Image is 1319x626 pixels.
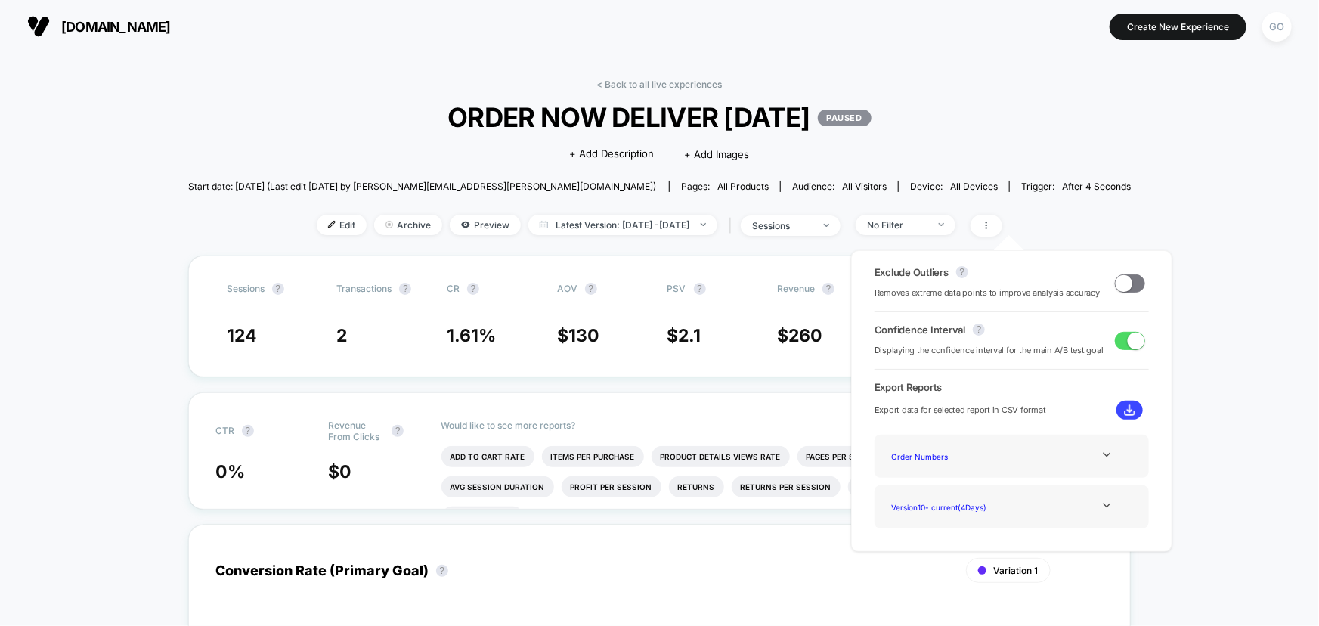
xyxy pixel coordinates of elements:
[235,101,1084,133] span: ORDER NOW DELIVER [DATE]
[441,507,524,528] li: Checkout Rate
[227,283,265,294] span: Sessions
[27,15,50,38] img: Visually logo
[669,476,724,497] li: Returns
[788,325,822,346] span: 260
[447,325,496,346] span: 1.61 %
[436,565,448,577] button: ?
[441,420,1104,431] p: Would like to see more reports?
[328,461,351,482] span: $
[824,224,829,227] img: end
[540,221,548,228] img: calendar
[1110,14,1246,40] button: Create New Experience
[339,461,351,482] span: 0
[1262,12,1292,42] div: GO
[392,425,404,437] button: ?
[215,425,234,436] span: CTR
[717,181,769,192] span: all products
[1021,181,1131,192] div: Trigger:
[562,476,661,497] li: Profit Per Session
[875,266,949,278] span: Exclude Outliers
[467,283,479,295] button: ?
[23,14,175,39] button: [DOMAIN_NAME]
[441,476,554,497] li: Avg Session Duration
[447,283,460,294] span: CR
[667,283,686,294] span: PSV
[328,221,336,228] img: edit
[867,219,927,231] div: No Filter
[694,283,706,295] button: ?
[777,283,815,294] span: Revenue
[792,181,887,192] div: Audience:
[898,181,1009,192] span: Device:
[227,325,257,346] span: 124
[875,286,1100,300] span: Removes extreme data points to improve analysis accuracy
[685,148,750,160] span: + Add Images
[188,181,656,192] span: Start date: [DATE] (Last edit [DATE] by [PERSON_NAME][EMAIL_ADDRESS][PERSON_NAME][DOMAIN_NAME])
[777,325,822,346] span: $
[725,215,741,237] span: |
[886,497,1007,517] div: Version 10 - current ( 4 Days)
[557,325,599,346] span: $
[994,565,1039,576] span: Variation 1
[374,215,442,235] span: Archive
[242,425,254,437] button: ?
[557,283,577,294] span: AOV
[1124,404,1135,416] img: download
[568,325,599,346] span: 130
[875,381,1149,393] span: Export Reports
[585,283,597,295] button: ?
[732,476,841,497] li: Returns Per Session
[797,446,893,467] li: Pages Per Session
[441,446,534,467] li: Add To Cart Rate
[1062,181,1131,192] span: After 4 Seconds
[385,221,393,228] img: end
[597,79,723,90] a: < Back to all live experiences
[681,181,769,192] div: Pages:
[317,215,367,235] span: Edit
[822,283,834,295] button: ?
[842,181,887,192] span: All Visitors
[61,19,171,35] span: [DOMAIN_NAME]
[886,446,1007,466] div: Order Numbers
[875,403,1046,417] span: Export data for selected report in CSV format
[272,283,284,295] button: ?
[950,181,998,192] span: all devices
[701,223,706,226] img: end
[399,283,411,295] button: ?
[336,325,347,346] span: 2
[679,325,701,346] span: 2.1
[752,220,813,231] div: sessions
[570,147,655,162] span: + Add Description
[328,420,384,442] span: Revenue From Clicks
[450,215,521,235] span: Preview
[939,223,944,226] img: end
[875,324,965,336] span: Confidence Interval
[667,325,701,346] span: $
[542,446,644,467] li: Items Per Purchase
[528,215,717,235] span: Latest Version: [DATE] - [DATE]
[818,110,872,126] p: PAUSED
[973,324,985,336] button: ?
[652,446,790,467] li: Product Details Views Rate
[336,283,392,294] span: Transactions
[1258,11,1296,42] button: GO
[875,343,1104,358] span: Displaying the confidence interval for the main A/B test goal
[215,461,245,482] span: 0 %
[956,266,968,278] button: ?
